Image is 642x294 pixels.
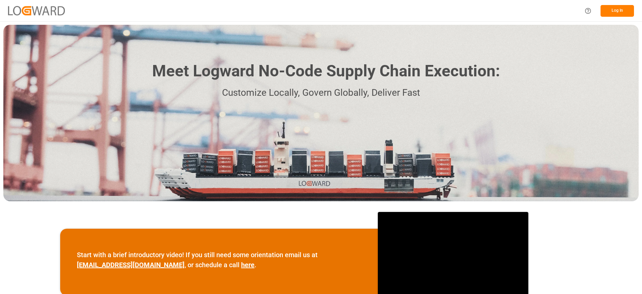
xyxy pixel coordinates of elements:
img: Logward_new_orange.png [8,6,65,15]
p: Start with a brief introductory video! If you still need some orientation email us at , or schedu... [77,250,361,270]
h1: Meet Logward No-Code Supply Chain Execution: [152,59,500,83]
button: Help Center [580,3,596,18]
a: [EMAIL_ADDRESS][DOMAIN_NAME] [77,261,185,269]
a: here [241,261,254,269]
button: Log In [601,5,634,17]
p: Customize Locally, Govern Globally, Deliver Fast [142,85,500,100]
